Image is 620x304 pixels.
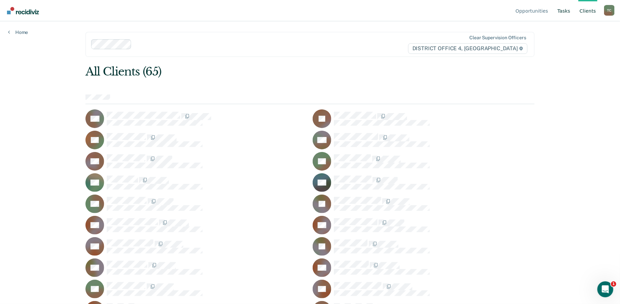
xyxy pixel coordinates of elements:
iframe: Intercom live chat [597,281,613,297]
div: T C [604,5,615,16]
div: All Clients (65) [85,65,445,78]
a: Home [8,29,28,35]
span: DISTRICT OFFICE 4, [GEOGRAPHIC_DATA] [408,43,528,54]
div: Clear supervision officers [470,35,526,41]
span: 1 [611,281,616,287]
img: Recidiviz [7,7,39,14]
button: Profile dropdown button [604,5,615,16]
